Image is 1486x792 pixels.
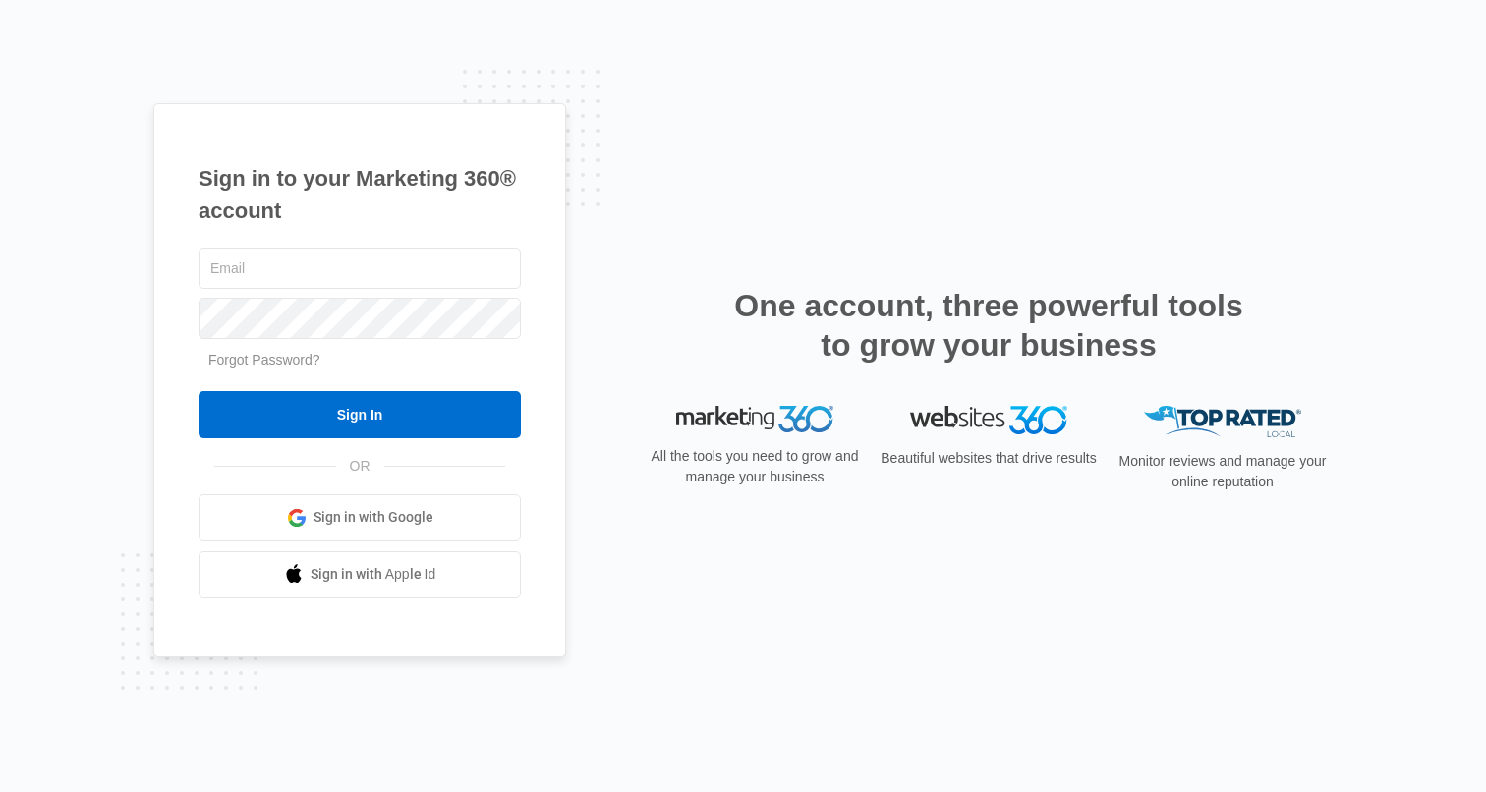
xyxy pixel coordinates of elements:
[314,507,433,528] span: Sign in with Google
[199,391,521,438] input: Sign In
[208,352,320,368] a: Forgot Password?
[1113,451,1333,492] p: Monitor reviews and manage your online reputation
[336,456,384,477] span: OR
[199,248,521,289] input: Email
[199,162,521,227] h1: Sign in to your Marketing 360® account
[1144,406,1301,438] img: Top Rated Local
[311,564,436,585] span: Sign in with Apple Id
[199,551,521,598] a: Sign in with Apple Id
[676,406,833,433] img: Marketing 360
[645,446,865,487] p: All the tools you need to grow and manage your business
[879,448,1099,469] p: Beautiful websites that drive results
[910,406,1067,434] img: Websites 360
[728,286,1249,365] h2: One account, three powerful tools to grow your business
[199,494,521,541] a: Sign in with Google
